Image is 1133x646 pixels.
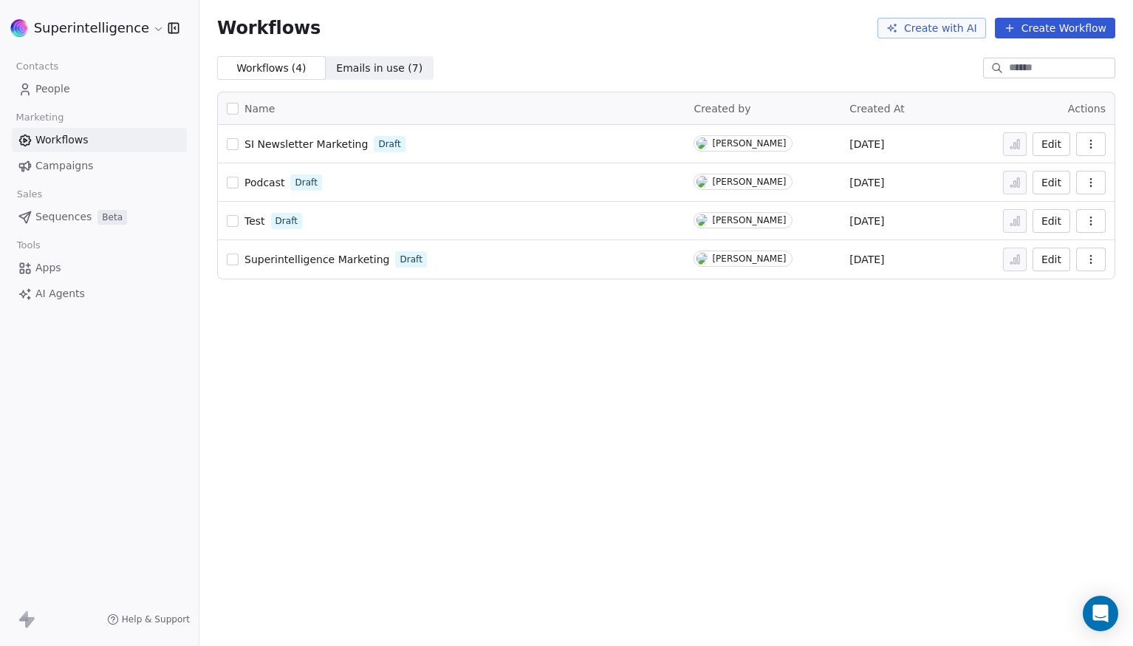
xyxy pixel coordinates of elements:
[34,18,149,38] span: Superintelligence
[275,214,298,228] span: Draft
[217,18,321,38] span: Workflows
[35,260,61,276] span: Apps
[12,154,187,178] a: Campaigns
[10,55,65,78] span: Contacts
[696,176,708,188] img: A
[35,286,85,302] span: AI Agents
[10,19,28,37] img: sinews%20copy.png
[10,234,47,256] span: Tools
[1033,248,1070,271] button: Edit
[1068,103,1106,115] span: Actions
[995,18,1115,38] button: Create Workflow
[849,103,905,115] span: Created At
[10,183,49,205] span: Sales
[295,176,317,189] span: Draft
[400,253,422,266] span: Draft
[244,214,265,228] a: Test
[244,138,368,150] span: SI Newsletter Marketing
[712,138,786,149] div: [PERSON_NAME]
[122,613,190,625] span: Help & Support
[1033,209,1070,233] button: Edit
[849,214,884,228] span: [DATE]
[378,137,400,151] span: Draft
[12,77,187,101] a: People
[696,214,708,226] img: S
[244,137,368,152] a: SI Newsletter Marketing
[107,613,190,625] a: Help & Support
[712,177,786,187] div: [PERSON_NAME]
[244,254,389,265] span: Superintelligence Marketing
[12,256,187,280] a: Apps
[849,137,884,152] span: [DATE]
[35,209,92,225] span: Sequences
[1033,132,1070,156] button: Edit
[18,16,157,41] button: Superintelligence
[244,215,265,227] span: Test
[696,137,708,149] img: A
[35,81,70,97] span: People
[877,18,986,38] button: Create with AI
[694,103,750,115] span: Created by
[244,177,284,188] span: Podcast
[12,205,187,229] a: SequencesBeta
[1033,171,1070,194] button: Edit
[35,132,89,148] span: Workflows
[244,101,275,117] span: Name
[244,175,284,190] a: Podcast
[849,252,884,267] span: [DATE]
[244,252,389,267] a: Superintelligence Marketing
[712,254,786,264] div: [PERSON_NAME]
[10,106,70,129] span: Marketing
[336,61,422,76] span: Emails in use ( 7 )
[35,158,93,174] span: Campaigns
[97,210,127,225] span: Beta
[712,215,786,225] div: [PERSON_NAME]
[12,282,187,306] a: AI Agents
[849,175,884,190] span: [DATE]
[696,253,708,265] img: A
[12,128,187,152] a: Workflows
[1083,596,1118,631] div: Open Intercom Messenger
